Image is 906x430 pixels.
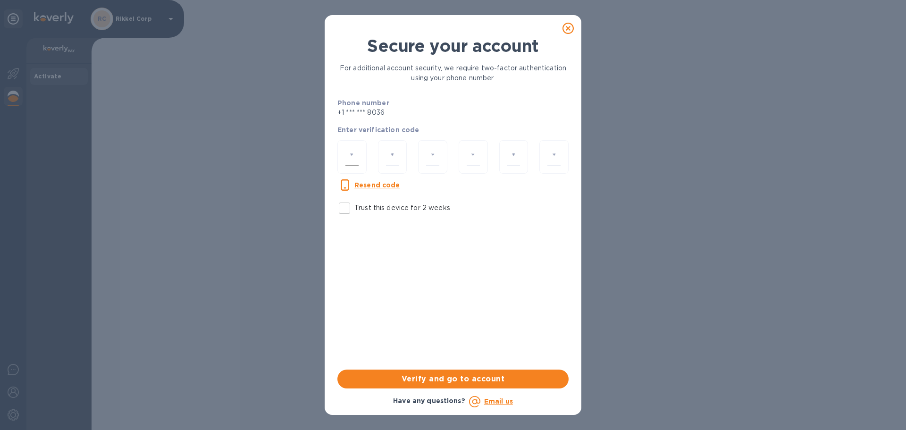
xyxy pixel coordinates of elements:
p: For additional account security, we require two-factor authentication using your phone number. [337,63,569,83]
span: Verify and go to account [345,373,561,385]
p: Enter verification code [337,125,569,135]
h1: Secure your account [337,36,569,56]
a: Email us [484,397,513,405]
b: Phone number [337,99,389,107]
p: Trust this device for 2 weeks [354,203,450,213]
button: Verify and go to account [337,370,569,388]
b: Have any questions? [393,397,465,405]
u: Resend code [354,181,400,189]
